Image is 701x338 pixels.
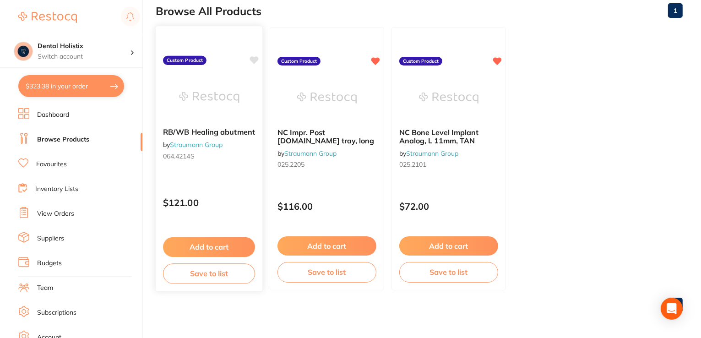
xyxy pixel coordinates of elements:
[419,75,478,121] img: NC Bone Level Implant Analog, L 11mm, TAN
[35,185,78,194] a: Inventory Lists
[163,152,195,160] span: 064.4214S
[18,7,77,28] a: Restocq Logo
[37,234,64,243] a: Suppliers
[18,12,77,23] img: Restocq Logo
[399,236,498,256] button: Add to cart
[163,56,206,65] label: Custom Product
[14,42,33,60] img: Dental Holistix
[37,283,53,293] a: Team
[406,149,458,158] a: Straumann Group
[179,74,239,120] img: RB/WB Healing abutment
[399,160,426,169] span: 025.2101
[37,135,89,144] a: Browse Products
[661,298,683,320] div: Open Intercom Messenger
[399,262,498,282] button: Save to list
[399,201,498,212] p: $72.00
[163,197,255,208] p: $121.00
[668,296,683,314] a: 1
[36,160,67,169] a: Favourites
[38,42,130,51] h4: Dental Holistix
[37,259,62,268] a: Budgets
[277,128,376,145] b: NC Impr. Post f.open tray, long
[37,308,76,317] a: Subscriptions
[163,128,255,136] b: RB/WB Healing abutment
[284,149,337,158] a: Straumann Group
[163,263,255,284] button: Save to list
[399,57,442,66] label: Custom Product
[399,128,498,145] b: NC Bone Level Implant Analog, L 11mm, TAN
[163,141,223,149] span: by
[37,110,69,120] a: Dashboard
[399,128,478,145] span: NC Bone Level Implant Analog, L 11mm, TAN
[399,149,458,158] span: by
[277,160,304,169] span: 025.2205
[37,209,74,218] a: View Orders
[163,127,255,136] span: RB/WB Healing abutment
[277,236,376,256] button: Add to cart
[297,75,357,121] img: NC Impr. Post f.open tray, long
[277,128,374,145] span: NC Impr. Post [DOMAIN_NAME] tray, long
[163,237,255,257] button: Add to cart
[277,201,376,212] p: $116.00
[38,52,130,61] p: Switch account
[277,149,337,158] span: by
[170,141,223,149] a: Straumann Group
[156,5,261,18] h2: Browse All Products
[277,262,376,282] button: Save to list
[277,57,321,66] label: Custom Product
[668,1,683,20] a: 1
[18,75,124,97] button: $323.38 in your order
